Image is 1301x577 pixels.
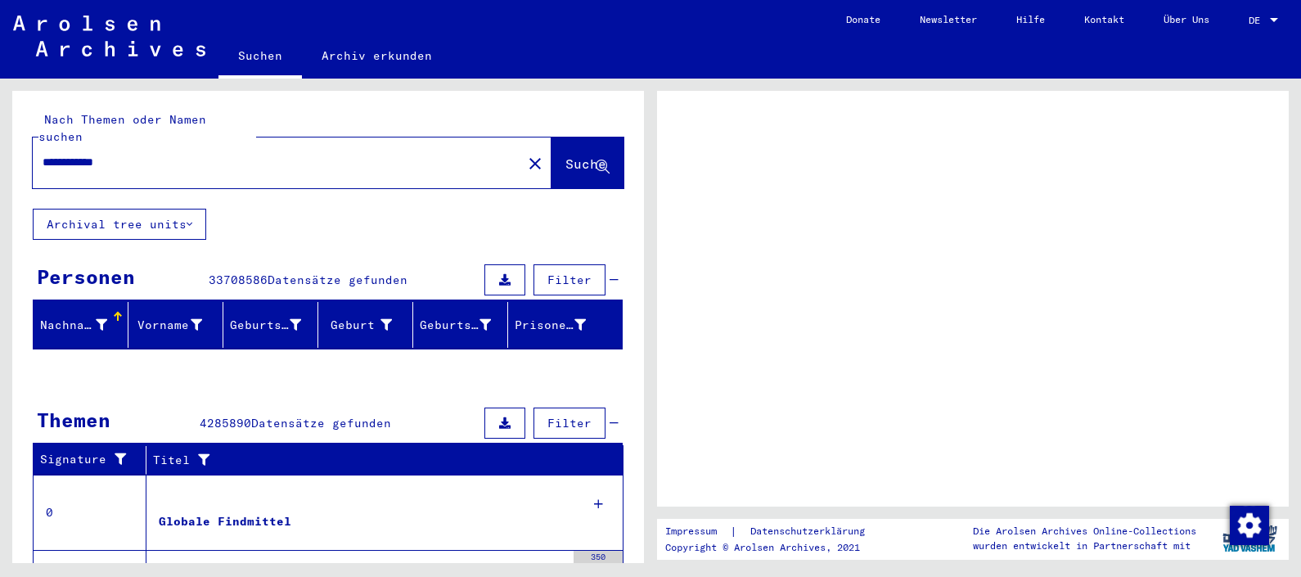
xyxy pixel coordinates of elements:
button: Filter [533,264,605,295]
mat-header-cell: Prisoner # [508,302,622,348]
div: Geburtsdatum [420,317,491,334]
div: Globale Findmittel [159,513,291,530]
div: Personen [37,262,135,291]
a: Suchen [218,36,302,79]
mat-header-cell: Nachname [34,302,128,348]
p: Copyright © Arolsen Archives, 2021 [665,540,885,555]
mat-header-cell: Vorname [128,302,223,348]
div: Geburtsname [230,312,322,338]
div: Geburt‏ [325,312,412,338]
button: Filter [533,408,605,439]
mat-header-cell: Geburtsdatum [413,302,508,348]
mat-label: Nach Themen oder Namen suchen [38,112,206,144]
span: Datensätze gefunden [251,416,391,430]
mat-header-cell: Geburtsname [223,302,318,348]
span: 4285890 [200,416,251,430]
div: Vorname [135,317,202,334]
div: Vorname [135,312,223,338]
a: Archiv erkunden [302,36,452,75]
span: Filter [547,273,592,287]
div: Nachname [40,317,107,334]
div: Prisoner # [515,317,586,334]
td: 0 [34,475,146,550]
p: Die Arolsen Archives Online-Collections [973,524,1196,539]
span: Suche [565,156,606,172]
mat-header-cell: Geburt‏ [318,302,413,348]
div: Zustimmung ändern [1229,505,1268,544]
div: 350 [574,551,623,567]
div: Themen [37,405,110,435]
div: Geburtsdatum [420,312,511,338]
p: wurden entwickelt in Partnerschaft mit [973,539,1196,553]
div: Nachname [40,312,128,338]
div: Signature [40,451,133,468]
span: Datensätze gefunden [268,273,407,287]
div: Prisoner # [515,312,606,338]
div: Geburt‏ [325,317,392,334]
button: Suche [551,137,623,188]
div: Geburtsname [230,317,301,334]
button: Clear [519,147,551,179]
img: Zustimmung ändern [1230,506,1269,545]
button: Archival tree units [33,209,206,240]
div: Signature [40,447,150,473]
div: Titel [153,452,591,469]
mat-icon: close [525,154,545,174]
img: yv_logo.png [1219,518,1281,559]
div: | [665,523,885,540]
a: Impressum [665,523,730,540]
img: Arolsen_neg.svg [13,16,205,56]
span: 33708586 [209,273,268,287]
span: DE [1249,15,1267,26]
div: Titel [153,447,607,473]
span: Filter [547,416,592,430]
a: Datenschutzerklärung [737,523,885,540]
